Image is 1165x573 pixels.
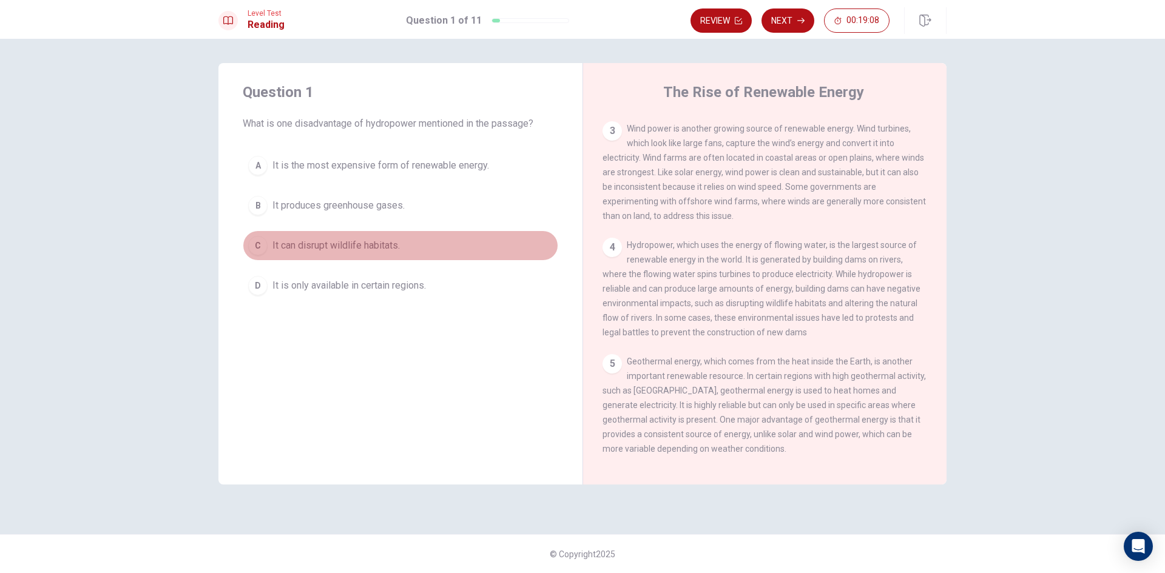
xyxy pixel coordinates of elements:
div: Open Intercom Messenger [1124,532,1153,561]
h1: Question 1 of 11 [406,13,482,28]
div: 5 [603,354,622,374]
span: Level Test [248,9,285,18]
span: What is one disadvantage of hydropower mentioned in the passage? [243,116,558,131]
div: C [248,236,268,255]
span: 00:19:08 [846,16,879,25]
button: CIt can disrupt wildlife habitats. [243,230,558,261]
button: 00:19:08 [824,8,890,33]
button: DIt is only available in certain regions. [243,270,558,301]
button: Review [691,8,752,33]
button: BIt produces greenhouse gases. [243,190,558,221]
span: It is the most expensive form of renewable energy. [272,158,489,173]
span: It can disrupt wildlife habitats. [272,238,400,253]
span: It produces greenhouse gases. [272,198,405,213]
div: 3 [603,121,622,141]
span: Hydropower, which uses the energy of flowing water, is the largest source of renewable energy in ... [603,240,920,337]
button: Next [761,8,814,33]
button: AIt is the most expensive form of renewable energy. [243,150,558,181]
span: Geothermal energy, which comes from the heat inside the Earth, is another important renewable res... [603,357,926,454]
h4: Question 1 [243,82,558,102]
div: D [248,276,268,295]
div: 4 [603,238,622,257]
span: It is only available in certain regions. [272,278,426,293]
div: A [248,156,268,175]
h4: The Rise of Renewable Energy [663,82,864,102]
span: © Copyright 2025 [550,549,615,559]
span: Wind power is another growing source of renewable energy. Wind turbines, which look like large fa... [603,124,926,221]
h1: Reading [248,18,285,32]
div: B [248,196,268,215]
